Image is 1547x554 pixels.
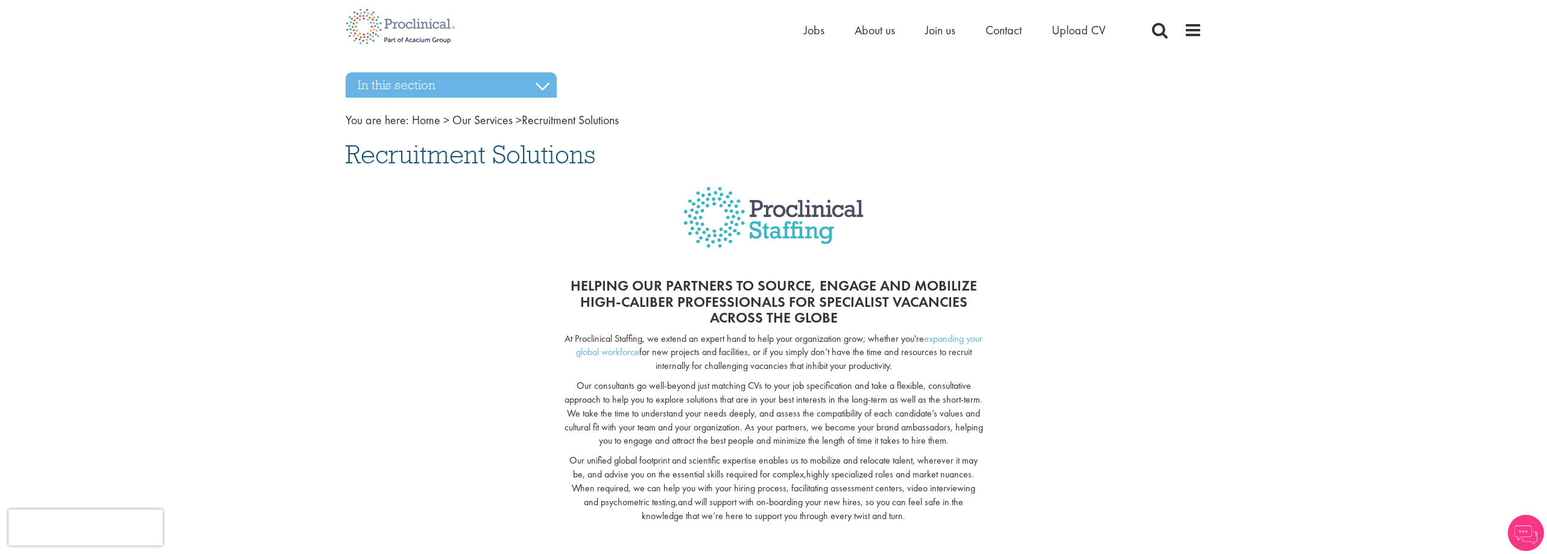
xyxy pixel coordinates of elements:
p: Our consultants go well-beyond just matching CVs to your job specification and take a flexible, c... [564,379,983,448]
iframe: reCAPTCHA [8,509,163,546]
img: Proclinical Staffing [683,187,864,266]
img: Chatbot [1508,515,1544,551]
a: breadcrumb link to Home [412,112,440,128]
p: At Proclinical Staffing, we extend an expert hand to help your organization grow; whether you're ... [564,332,983,374]
p: Our unified global footprint and scientific expertise enables us to mobilize and relocate talent,... [564,454,983,523]
span: > [443,112,449,128]
span: You are here: [346,112,409,128]
a: Contact [985,22,1022,38]
a: Join us [925,22,955,38]
span: > [516,112,522,128]
a: breadcrumb link to Our Services [452,112,513,128]
a: Upload CV [1052,22,1106,38]
h2: Helping our partners to source, engage and mobilize high-caliber professionals for specialist vac... [564,278,983,326]
h3: In this section [346,72,557,98]
a: expanding your global workforce [576,332,983,359]
a: Jobs [804,22,824,38]
a: About us [855,22,895,38]
span: Recruitment Solutions [412,112,619,128]
span: Recruitment Solutions [346,138,595,171]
